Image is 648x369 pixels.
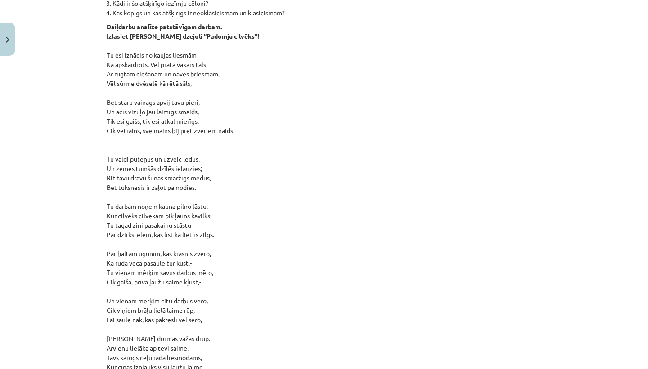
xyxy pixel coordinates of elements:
[107,22,222,31] strong: Daiļdarbu analīze patstāvīgam darbam.
[112,8,541,18] li: Kas kopīgs un kas atšķirīgs ir neoklasicismam un klasicismam?
[6,37,9,43] img: icon-close-lesson-0947bae3869378f0d4975bcd49f059093ad1ed9edebbc8119c70593378902aed.svg
[107,32,259,40] strong: Izlasiet [PERSON_NAME] dzejoli “Padomju cilvēks”!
